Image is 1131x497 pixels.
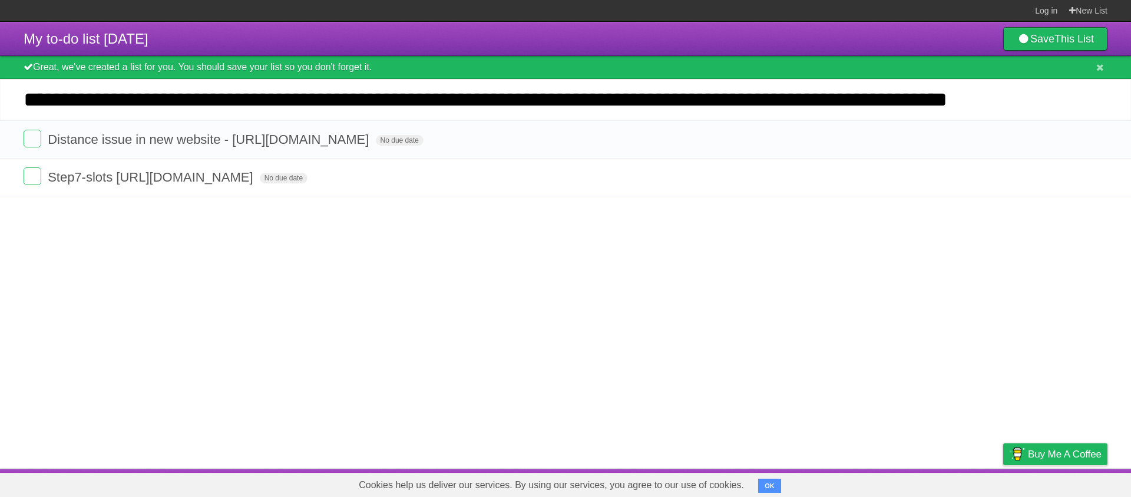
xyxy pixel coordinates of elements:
span: Distance issue in new website - [URL][DOMAIN_NAME] [48,132,372,147]
a: Privacy [988,472,1018,494]
span: No due date [260,173,307,183]
span: Cookies help us deliver our services. By using our services, you agree to our use of cookies. [347,473,756,497]
label: Done [24,167,41,185]
span: My to-do list [DATE] [24,31,148,47]
a: Suggest a feature [1033,472,1107,494]
span: No due date [376,135,424,146]
a: Developers [885,472,933,494]
a: SaveThis List [1003,27,1107,51]
b: This List [1054,33,1094,45]
span: Step7-slots [URL][DOMAIN_NAME] [48,170,256,185]
button: OK [758,479,781,493]
img: Buy me a coffee [1009,444,1025,464]
label: Done [24,130,41,147]
a: Buy me a coffee [1003,443,1107,465]
a: About [846,472,871,494]
span: Buy me a coffee [1028,444,1102,465]
a: Terms [948,472,974,494]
